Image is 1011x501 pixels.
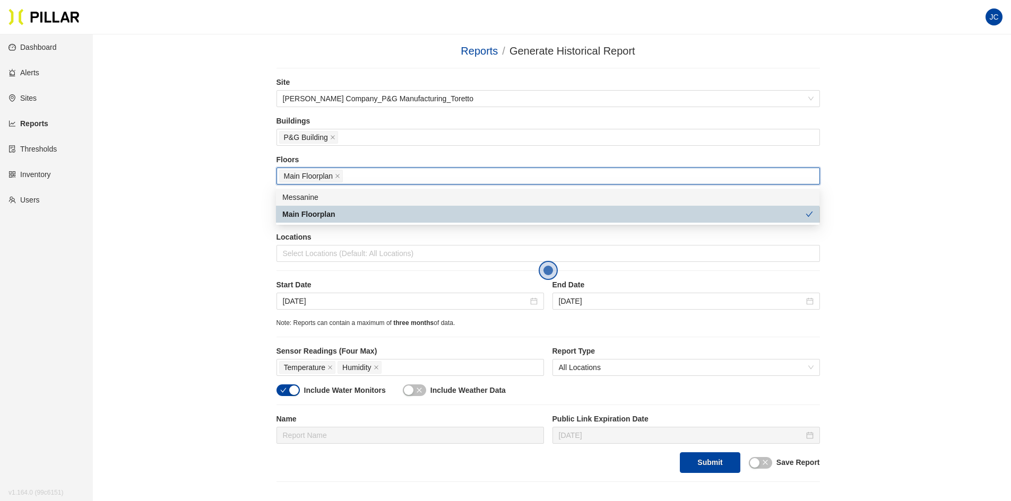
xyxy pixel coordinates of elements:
[342,362,371,373] span: Humidity
[276,427,544,444] input: Report Name
[552,414,820,425] label: Public Link Expiration Date
[393,319,434,327] span: three months
[509,45,635,57] span: Generate Historical Report
[284,131,328,143] span: P&G Building
[276,414,544,425] label: Name
[680,452,740,473] button: Submit
[8,170,51,179] a: qrcodeInventory
[283,295,528,307] input: Sep 10, 2025
[559,429,804,441] input: Oct 1, 2025
[559,295,804,307] input: Sep 17, 2025
[330,135,335,141] span: close
[8,8,80,25] img: Pillar Technologies
[276,232,820,243] label: Locations
[539,261,558,280] button: Open the dialog
[374,365,379,371] span: close
[461,45,498,57] a: Reports
[276,77,820,88] label: Site
[776,457,820,468] label: Save Report
[552,346,820,357] label: Report Type
[282,191,813,203] div: Messanine
[8,145,57,153] a: exceptionThresholds
[416,387,422,393] span: close
[276,318,820,328] div: Note: Reports can contain a maximum of of data.
[762,459,768,465] span: close
[276,346,544,357] label: Sensor Readings (Four Max)
[559,359,814,375] span: All Locations
[276,206,819,223] div: Main Floorplan
[284,170,333,182] span: Main Floorplan
[280,387,287,393] span: check
[806,210,813,218] span: check
[283,91,814,107] span: Weitz Company_P&G Manufacturing_Toretto
[552,279,820,291] label: End Date
[276,116,820,127] label: Buildings
[8,119,48,128] a: line-chartReports
[282,208,806,220] div: Main Floorplan
[276,154,820,165] label: Floors
[989,8,998,25] span: JC
[327,365,333,371] span: close
[8,94,37,102] a: environmentSites
[8,196,40,204] a: teamUsers
[502,45,505,57] span: /
[276,279,544,291] label: Start Date
[304,385,386,396] label: Include Water Monitors
[8,43,57,51] a: dashboardDashboard
[8,68,39,77] a: alertAlerts
[276,189,819,206] div: Messanine
[284,362,326,373] span: Temperature
[430,385,506,396] label: Include Weather Data
[335,173,340,180] span: close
